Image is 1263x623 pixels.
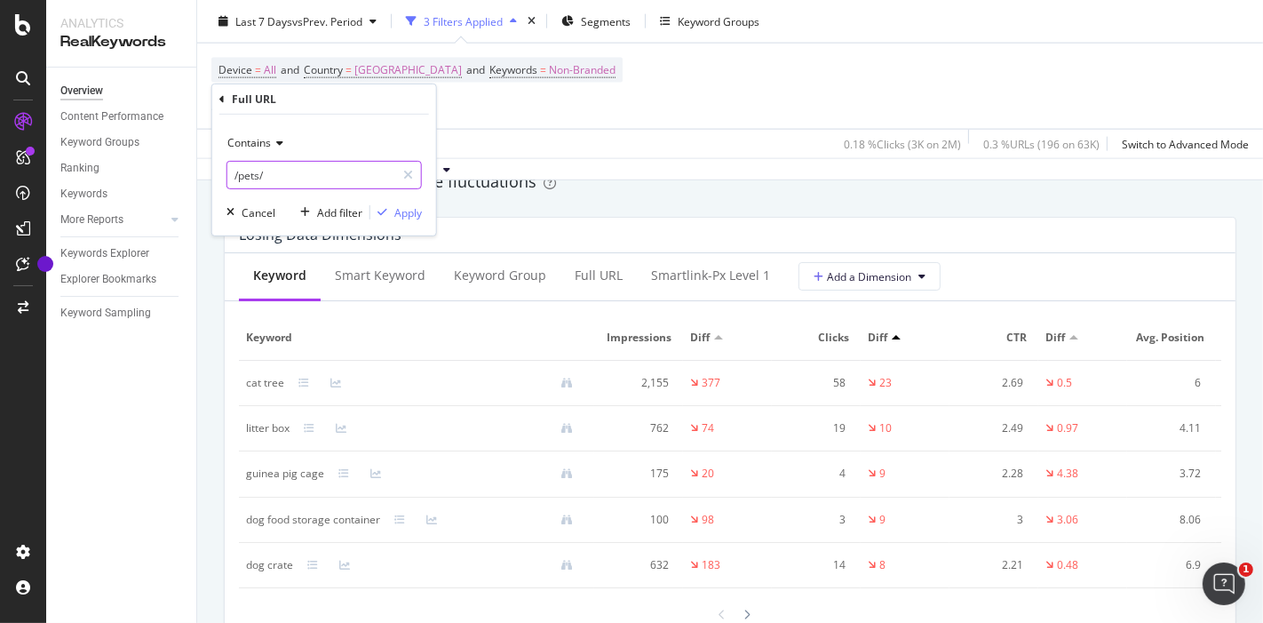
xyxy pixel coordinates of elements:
div: 0.97 [1057,420,1078,436]
div: 183 [702,557,720,573]
div: 8.06 [1134,512,1202,528]
span: Impressions [601,330,671,346]
span: Non-Branded [549,58,616,83]
span: Diff [690,330,710,346]
div: 9 [879,466,886,482]
div: 3.06 [1057,512,1078,528]
span: Device [218,62,252,77]
div: Cancel [242,204,275,220]
div: Keywords [60,185,107,204]
div: 3 Filters Applied [424,13,503,28]
span: Segments [581,13,631,28]
a: Explorer Bookmarks [60,270,184,289]
button: Segments [554,7,638,36]
div: 4.38 [1057,466,1078,482]
span: Last 7 Days [235,13,292,28]
span: 1 [1239,563,1253,577]
span: vs Prev. Period [292,13,362,28]
div: 0.48 [1057,557,1078,573]
div: Content Performance [60,108,163,126]
div: 0.3 % URLs ( 196 on 63K ) [983,136,1100,151]
div: Add filter [317,204,362,220]
div: Keyword Group [454,267,546,284]
div: 632 [601,557,669,573]
div: 8 [879,557,886,573]
div: dog food storage container [246,512,380,528]
button: Switch to Advanced Mode [1115,130,1249,158]
div: 0.5 [1057,375,1072,391]
button: Cancel [219,204,275,221]
div: 74 [702,420,714,436]
div: 0.18 % Clicks ( 3K on 2M ) [844,136,961,151]
a: Keywords [60,185,184,204]
span: CTR [957,330,1027,346]
div: Keyword Groups [60,133,139,152]
div: RealKeywords [60,32,182,52]
span: [GEOGRAPHIC_DATA] [354,58,462,83]
span: Clicks [779,330,849,346]
span: = [346,62,352,77]
div: Keyword [253,267,306,284]
div: 9 [879,512,886,528]
span: = [540,62,546,77]
div: 14 [779,557,846,573]
span: Contains [227,135,271,150]
div: Switch to Advanced Mode [1122,136,1249,151]
div: 4.11 [1134,420,1202,436]
button: Add a Dimension [798,262,941,291]
div: Full URL [232,92,276,107]
span: Diff [868,330,887,346]
div: litter box [246,420,290,436]
div: 3 [957,512,1024,528]
div: More Reports [60,211,123,229]
div: 2.28 [957,466,1024,482]
div: 10 [879,420,892,436]
span: Keyword [246,330,583,346]
div: 4 [779,466,846,482]
a: Keywords Explorer [60,244,184,263]
div: 19 [779,420,846,436]
div: 2.21 [957,557,1024,573]
div: Keywords Explorer [60,244,149,263]
button: 3 Filters Applied [399,7,524,36]
div: Consider addressing negative fluctuations [222,171,1238,194]
button: Add filter [293,204,362,221]
a: Keyword Sampling [60,304,184,323]
div: 3 [779,512,846,528]
span: = [255,62,261,77]
div: Overview [60,82,103,100]
div: Full URL [575,267,623,284]
div: Keyword Sampling [60,304,151,323]
div: 6.9 [1134,557,1202,573]
div: Apply [394,204,422,220]
div: Keyword Groups [678,13,759,28]
a: Content Performance [60,108,184,126]
span: Country [304,62,343,77]
span: Avg. Position [1134,330,1204,346]
div: cat tree [246,375,284,391]
div: 2,155 [601,375,669,391]
a: Ranking [60,159,184,178]
span: and [466,62,485,77]
span: Keywords [489,62,537,77]
div: guinea pig cage [246,466,324,482]
div: 100 [601,512,669,528]
iframe: Intercom live chat [1203,563,1245,605]
div: 6 [1134,375,1202,391]
div: smartlink-px Level 1 [651,267,770,284]
div: 20 [702,466,714,482]
div: 98 [702,512,714,528]
button: Apply [370,204,422,221]
div: Ranking [60,159,99,178]
span: Diff [1045,330,1065,346]
a: Overview [60,82,184,100]
div: 175 [601,466,669,482]
div: Analytics [60,14,182,32]
span: All [264,58,276,83]
button: Keyword Groups [653,7,767,36]
div: 762 [601,420,669,436]
div: 2.49 [957,420,1024,436]
a: More Reports [60,211,166,229]
div: times [524,12,539,30]
span: and [281,62,299,77]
